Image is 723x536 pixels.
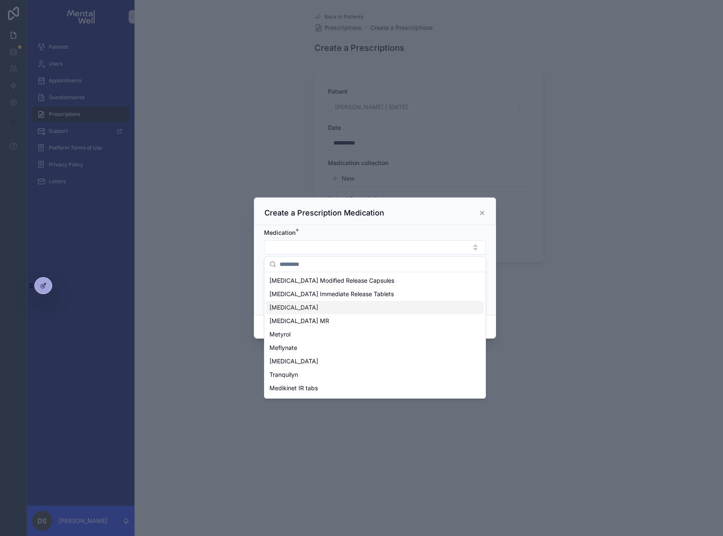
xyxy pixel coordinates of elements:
span: Medikinet XL [269,397,306,406]
span: Tranquilyn [269,370,298,379]
span: Metyrol [269,330,290,339]
span: [MEDICAL_DATA] MR [269,317,329,325]
h3: Create a Prescription Medication [264,208,384,218]
span: [MEDICAL_DATA] Modified Release Capsules [269,276,394,285]
span: [MEDICAL_DATA] Immediate Release Tablets [269,290,394,298]
div: Suggestions [264,272,486,398]
span: [MEDICAL_DATA] [269,303,318,312]
button: Select Button [264,240,486,255]
span: Meflynate [269,344,297,352]
span: Medikinet IR tabs [269,384,318,392]
span: Medication [264,229,296,236]
span: [MEDICAL_DATA] [269,357,318,365]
